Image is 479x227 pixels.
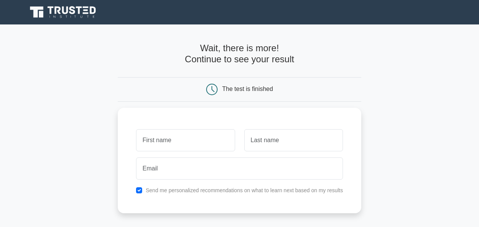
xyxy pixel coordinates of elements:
input: Last name [244,129,343,151]
input: First name [136,129,235,151]
input: Email [136,157,343,180]
div: The test is finished [222,86,273,92]
h4: Wait, there is more! Continue to see your result [118,43,361,65]
label: Send me personalized recommendations on what to learn next based on my results [146,187,343,193]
